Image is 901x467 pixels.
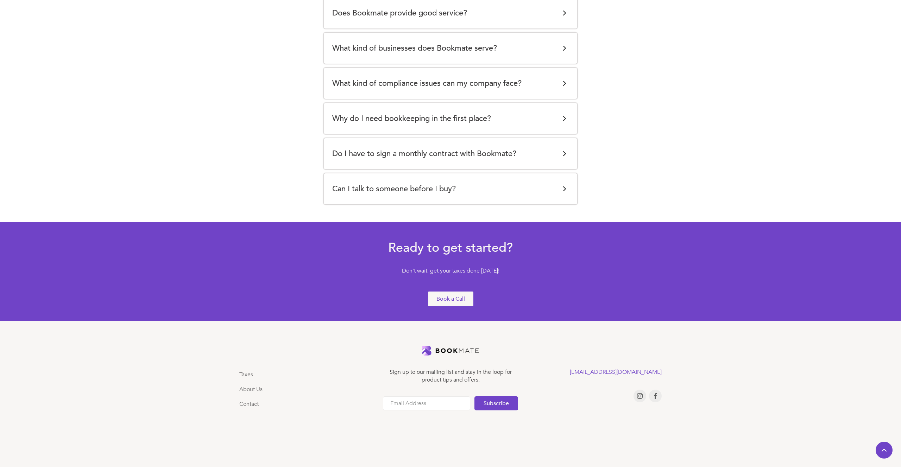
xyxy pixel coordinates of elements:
[436,295,465,303] div: Book a Call
[239,400,259,408] a: Contact
[239,385,263,393] a: About Us
[332,111,491,126] h5: Why do I need bookkeeping in the first place?
[361,267,540,278] div: Don't wait, get your taxes done [DATE]!
[474,396,518,410] input: Subscribe
[383,396,470,410] input: Email Address
[239,371,253,378] a: Taxes
[332,6,467,20] h5: Does Bookmate provide good service?
[332,41,497,55] h5: What kind of businesses does Bookmate serve?
[332,147,516,161] h5: Do I have to sign a monthly contract with Bookmate?
[361,239,540,256] h3: Ready to get started?
[570,368,662,376] a: [EMAIL_ADDRESS][DOMAIN_NAME]
[383,368,518,384] div: Sign up to our mailing list and stay in the loop for product tips and offers.
[332,182,456,196] h5: Can I talk to someone before I buy?
[383,396,518,410] form: Email Form
[332,76,522,90] h5: What kind of compliance issues can my company face?
[427,291,474,307] a: Book a Call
